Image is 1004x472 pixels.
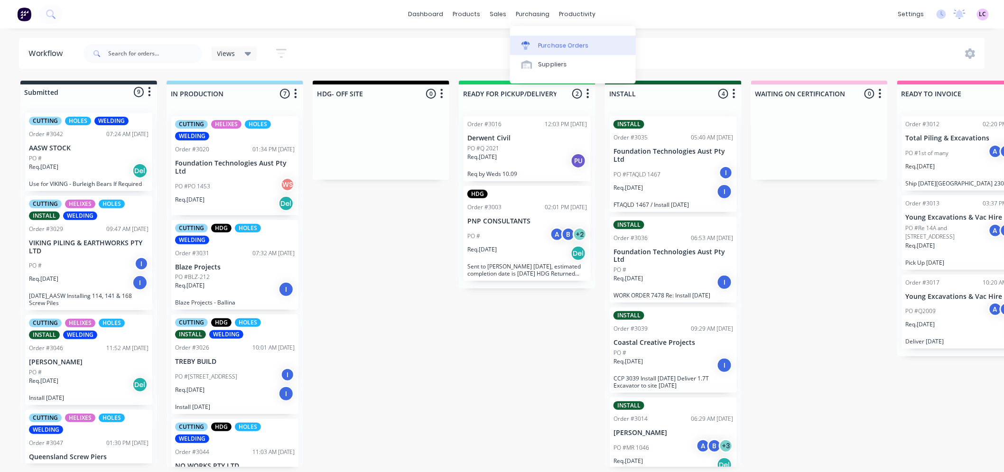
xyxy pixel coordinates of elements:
div: settings [893,7,929,21]
p: NQ WORKS PTY LTD [175,462,295,470]
p: Req. [DATE] [175,386,205,394]
div: HELIXES [65,414,95,422]
div: HOLES [99,200,125,208]
div: INSTALLOrder #303606:53 AM [DATE]Foundation Technologies Aust Pty LtdPO #Req.[DATE]IWORK ORDER 74... [610,217,737,303]
p: Req. [DATE] [467,245,497,254]
p: Blaze Projects - Ballina [175,299,295,306]
p: Req. [DATE] [614,357,643,366]
div: A [988,302,1003,316]
div: INSTALLOrder #303505:40 AM [DATE]Foundation Technologies Aust Pty LtdPO #FTAQLD 1467IReq.[DATE]IF... [610,116,737,212]
p: FTAQLD 1467 / Install [DATE] [614,201,733,208]
p: PO # [29,154,42,163]
p: Sent to [PERSON_NAME] [DATE], estimated completion date is [DATE] HDG Returned [DATE] [467,263,587,277]
div: HOLES [235,423,261,431]
p: PO #[STREET_ADDRESS] [175,372,237,381]
p: PO #PO 1453 [175,182,210,191]
p: Queensland Screw Piers [29,453,149,461]
p: Req. [DATE] [614,274,643,283]
p: PO # [467,232,480,241]
div: Order #3035 [614,133,648,142]
div: 12:03 PM [DATE] [545,120,587,129]
div: HDGOrder #300302:01 PM [DATE]PNP CONSULTANTSPO #AB+2Req.[DATE]DelSent to [PERSON_NAME] [DATE], es... [464,186,591,281]
p: PO #Q 2021 [467,144,499,153]
p: PO # [29,368,42,377]
div: 06:29 AM [DATE] [691,415,733,423]
div: HOLES [235,224,261,232]
div: Order #3014 [614,415,648,423]
div: I [719,166,733,180]
div: A [988,223,1003,238]
div: HDG [467,190,488,198]
p: Derwent Civil [467,134,587,142]
p: Req. [DATE] [175,281,205,290]
p: Req. [DATE] [906,241,935,250]
div: INSTALL [614,311,644,320]
div: Order #3046 [29,344,63,352]
div: 02:01 PM [DATE] [545,203,587,212]
div: WELDING [63,331,97,339]
p: PO #FTAQLD 1467 [614,170,660,179]
div: I [280,368,295,382]
p: Req. [DATE] [29,377,58,385]
div: Order #3026 [175,343,209,352]
p: PO #1st of many [906,149,949,157]
p: Req. [DATE] [29,275,58,283]
div: purchasing [511,7,555,21]
div: WELDING [29,426,63,434]
div: 11:52 AM [DATE] [106,344,149,352]
div: INSTALL [29,331,60,339]
p: Req. [DATE] [29,163,58,171]
div: CUTTING [175,120,208,129]
p: PO # [614,349,626,357]
div: Order #3003 [467,203,502,212]
div: 05:40 AM [DATE] [691,133,733,142]
div: 06:53 AM [DATE] [691,234,733,242]
div: productivity [555,7,601,21]
div: products [448,7,485,21]
p: Req. [DATE] [906,162,935,171]
p: [DATE]_AASW Installing 114, 141 & 168 Screw Piles [29,292,149,306]
div: 07:24 AM [DATE] [106,130,149,139]
div: CUTTING [29,117,62,125]
div: Order #3020 [175,145,209,154]
div: I [717,184,732,199]
a: Purchase Orders [510,36,636,55]
div: INSTALL [614,221,644,229]
div: Order #3012 [906,120,940,129]
div: B [561,227,576,241]
div: CUTTINGHELIXESHOLESINSTALLWELDINGOrder #304611:52 AM [DATE][PERSON_NAME]PO #Req.[DATE]DelInstall ... [25,315,152,405]
div: Suppliers [539,60,567,69]
div: I [717,358,732,373]
div: 10:01 AM [DATE] [252,343,295,352]
div: 01:30 PM [DATE] [106,439,149,447]
div: INSTALL [29,212,60,220]
div: 07:32 AM [DATE] [252,249,295,258]
div: CUTTING [29,414,62,422]
p: PO #MR 1046 [614,444,649,452]
div: WELDING [175,236,209,244]
input: Search for orders... [108,44,202,63]
p: Foundation Technologies Aust Pty Ltd [614,148,733,164]
div: CUTTINGHELIXESHOLESINSTALLWELDINGOrder #302909:47 AM [DATE]VIKING PILING & EARTHWORKS PTY LTDPO #... [25,196,152,311]
p: Foundation Technologies Aust Pty Ltd [614,248,733,264]
span: Views [217,48,235,58]
div: INSTALL [614,120,644,129]
p: PNP CONSULTANTS [467,217,587,225]
div: CUTTING [29,200,62,208]
p: TREBY BUILD [175,358,295,366]
p: WORK ORDER 7478 Re: Install [DATE] [614,292,733,299]
div: I [279,282,294,297]
div: B [707,439,722,453]
div: A [550,227,564,241]
p: Req. [DATE] [175,195,205,204]
div: A [988,144,1003,158]
p: Req. [DATE] [906,320,935,329]
div: Workflow [28,48,67,59]
div: HDG [211,318,232,327]
div: INSTALLOrder #303909:29 AM [DATE]Coastal Creative ProjectsPO #Req.[DATE]ICCP 3039 Install [DATE] ... [610,307,737,393]
div: Order #3039 [614,324,648,333]
div: Order #301612:03 PM [DATE]Derwent CivilPO #Q 2021Req.[DATE]PUReq by Weds 10.09 [464,116,591,181]
p: [PERSON_NAME] [614,429,733,437]
div: 09:29 AM [DATE] [691,324,733,333]
p: PO #Re 14A and [STREET_ADDRESS] [906,224,988,241]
